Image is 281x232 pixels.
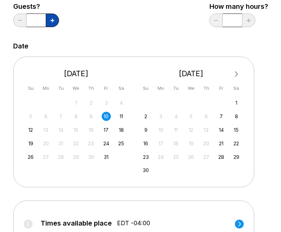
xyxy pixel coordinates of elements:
[117,98,126,107] div: Not available Saturday, October 4th, 2025
[72,152,81,162] div: Not available Wednesday, October 29th, 2025
[26,112,35,121] div: Not available Sunday, October 5th, 2025
[156,112,165,121] div: Not available Monday, November 3rd, 2025
[102,84,111,93] div: Fr
[41,125,51,134] div: Not available Monday, October 13th, 2025
[139,69,244,78] div: [DATE]
[25,98,127,162] div: month 2025-10
[156,152,165,162] div: Not available Monday, November 24th, 2025
[172,125,181,134] div: Not available Tuesday, November 11th, 2025
[217,139,226,148] div: Choose Friday, November 21st, 2025
[56,112,65,121] div: Not available Tuesday, October 7th, 2025
[141,112,150,121] div: Choose Sunday, November 2nd, 2025
[217,84,226,93] div: Fr
[26,152,35,162] div: Choose Sunday, October 26th, 2025
[231,69,242,80] button: Next Month
[156,139,165,148] div: Not available Monday, November 17th, 2025
[117,125,126,134] div: Choose Saturday, October 18th, 2025
[232,152,241,162] div: Choose Saturday, November 29th, 2025
[41,84,51,93] div: Mo
[232,112,241,121] div: Choose Saturday, November 8th, 2025
[186,152,196,162] div: Not available Wednesday, November 26th, 2025
[172,152,181,162] div: Not available Tuesday, November 25th, 2025
[41,139,51,148] div: Not available Monday, October 20th, 2025
[186,112,196,121] div: Not available Wednesday, November 5th, 2025
[102,125,111,134] div: Choose Friday, October 17th, 2025
[102,152,111,162] div: Choose Friday, October 31st, 2025
[102,112,111,121] div: Choose Friday, October 10th, 2025
[232,98,241,107] div: Choose Saturday, November 1st, 2025
[56,152,65,162] div: Not available Tuesday, October 28th, 2025
[209,3,268,10] label: How many hours?
[172,112,181,121] div: Not available Tuesday, November 4th, 2025
[56,125,65,134] div: Not available Tuesday, October 14th, 2025
[86,125,96,134] div: Not available Thursday, October 16th, 2025
[141,166,150,175] div: Choose Sunday, November 30th, 2025
[186,84,196,93] div: We
[140,98,242,175] div: month 2025-11
[202,152,211,162] div: Not available Thursday, November 27th, 2025
[117,84,126,93] div: Sa
[72,125,81,134] div: Not available Wednesday, October 15th, 2025
[202,84,211,93] div: Th
[86,139,96,148] div: Not available Thursday, October 23rd, 2025
[202,125,211,134] div: Not available Thursday, November 13th, 2025
[172,84,181,93] div: Tu
[186,139,196,148] div: Not available Wednesday, November 19th, 2025
[72,112,81,121] div: Not available Wednesday, October 8th, 2025
[141,125,150,134] div: Choose Sunday, November 9th, 2025
[217,152,226,162] div: Choose Friday, November 28th, 2025
[202,139,211,148] div: Not available Thursday, November 20th, 2025
[86,98,96,107] div: Not available Thursday, October 2nd, 2025
[217,125,226,134] div: Choose Friday, November 14th, 2025
[56,139,65,148] div: Not available Tuesday, October 21st, 2025
[13,42,28,50] label: Date
[72,84,81,93] div: We
[117,112,126,121] div: Choose Saturday, October 11th, 2025
[172,139,181,148] div: Not available Tuesday, November 18th, 2025
[41,152,51,162] div: Not available Monday, October 27th, 2025
[72,139,81,148] div: Not available Wednesday, October 22nd, 2025
[26,125,35,134] div: Choose Sunday, October 12th, 2025
[86,112,96,121] div: Not available Thursday, October 9th, 2025
[232,139,241,148] div: Choose Saturday, November 22nd, 2025
[86,84,96,93] div: Th
[232,125,241,134] div: Choose Saturday, November 15th, 2025
[26,84,35,93] div: Su
[117,219,150,227] span: EDT -04:00
[13,3,59,10] label: Guests?
[24,69,129,78] div: [DATE]
[156,125,165,134] div: Not available Monday, November 10th, 2025
[217,112,226,121] div: Choose Friday, November 7th, 2025
[141,139,150,148] div: Choose Sunday, November 16th, 2025
[41,219,112,227] span: Times available place
[56,84,65,93] div: Tu
[141,84,150,93] div: Su
[72,98,81,107] div: Not available Wednesday, October 1st, 2025
[102,139,111,148] div: Choose Friday, October 24th, 2025
[26,139,35,148] div: Choose Sunday, October 19th, 2025
[102,98,111,107] div: Not available Friday, October 3rd, 2025
[41,112,51,121] div: Not available Monday, October 6th, 2025
[202,112,211,121] div: Not available Thursday, November 6th, 2025
[156,84,165,93] div: Mo
[186,125,196,134] div: Not available Wednesday, November 12th, 2025
[86,152,96,162] div: Not available Thursday, October 30th, 2025
[117,139,126,148] div: Choose Saturday, October 25th, 2025
[141,152,150,162] div: Choose Sunday, November 23rd, 2025
[232,84,241,93] div: Sa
